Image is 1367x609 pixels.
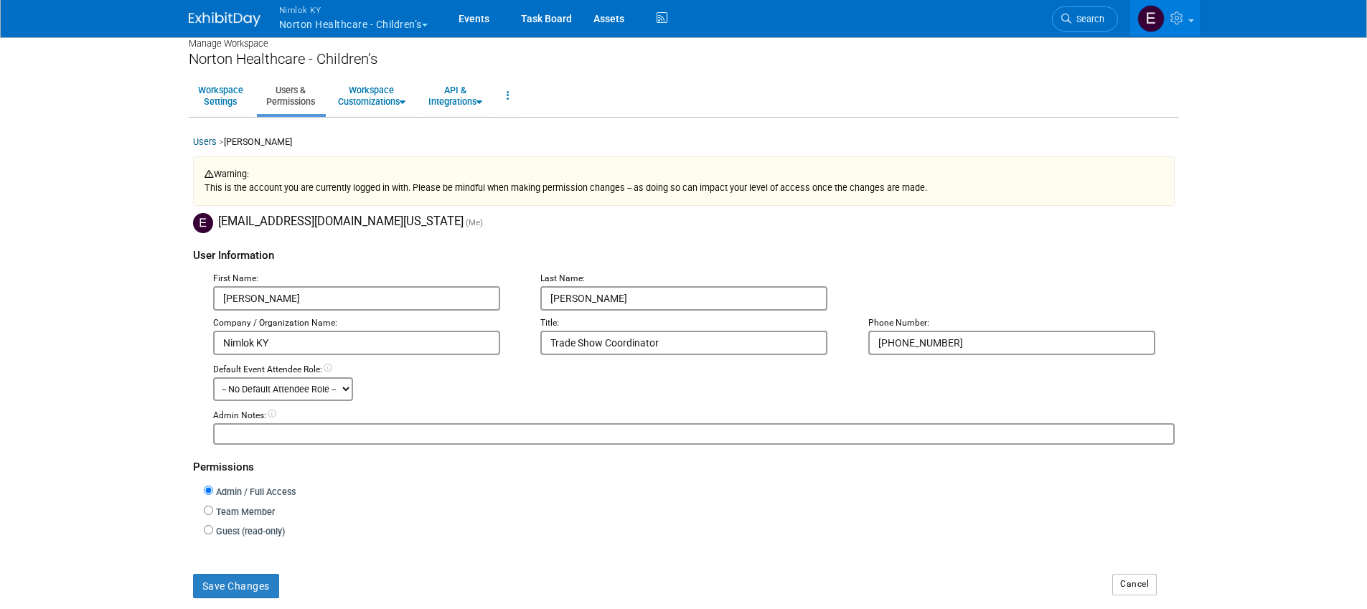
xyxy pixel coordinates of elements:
[213,317,520,330] div: Company / Organization Name:
[1112,574,1157,595] a: Cancel
[540,317,847,330] div: Title:
[193,136,217,147] a: Users
[213,410,1175,422] div: Admin Notes:
[213,486,296,499] label: Admin / Full Access
[218,215,464,229] span: [EMAIL_ADDRESS][DOMAIN_NAME][US_STATE]
[213,506,275,519] label: Team Member
[540,273,847,285] div: Last Name:
[193,213,213,233] img: Elizabeth Griffin
[213,525,285,539] label: Guest (read-only)
[1137,5,1165,32] img: Elizabeth Griffin
[868,317,1175,330] div: Phone Number:
[193,233,1175,271] div: User Information
[466,218,483,228] span: (Me)
[419,78,492,113] a: API &Integrations
[189,50,1179,68] div: Norton Healthcare - Children’s
[1071,14,1104,24] span: Search
[213,364,1175,377] div: Default Event Attendee Role:
[279,2,428,17] span: Nimlok KY
[189,12,260,27] img: ExhibitDay
[213,273,520,285] div: First Name:
[257,78,324,113] a: Users &Permissions
[329,78,415,113] a: WorkspaceCustomizations
[1052,6,1118,32] a: Search
[193,136,1175,156] div: [PERSON_NAME]
[193,574,279,598] button: Save Changes
[189,78,253,113] a: WorkspaceSettings
[193,445,1175,483] div: Permissions
[193,156,1175,207] div: Warning: This is the account you are currently logged in with. Please be mindful when making perm...
[219,136,224,147] span: >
